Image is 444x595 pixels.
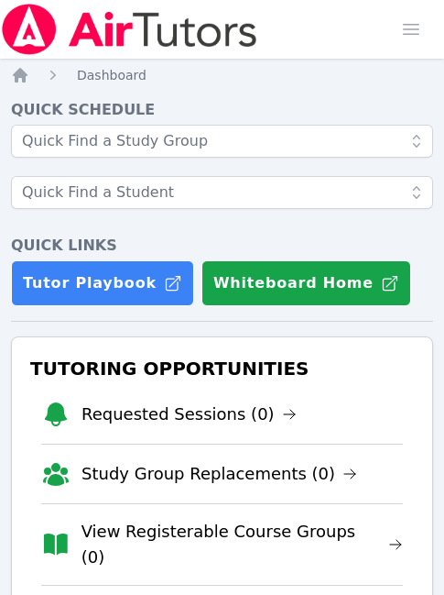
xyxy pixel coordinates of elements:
[81,461,357,487] a: Study Group Replacements (0)
[11,125,433,158] input: Quick Find a Study Group
[81,519,403,570] a: View Registerable Course Groups (0)
[201,260,411,306] button: Whiteboard Home
[11,176,433,209] input: Quick Find a Student
[11,235,433,257] h4: Quick Links
[77,68,146,83] span: Dashboard
[77,66,146,84] a: Dashboard
[81,402,297,427] a: Requested Sessions (0)
[11,260,194,306] a: Tutor Playbook
[11,99,433,121] h4: Quick Schedule
[11,66,433,84] nav: Breadcrumb
[27,352,417,385] h3: Tutoring Opportunities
